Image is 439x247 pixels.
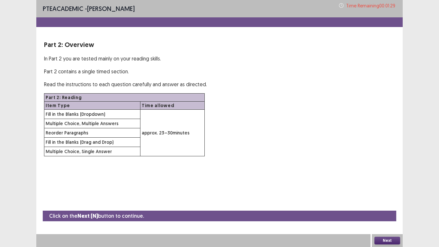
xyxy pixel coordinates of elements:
td: Multiple Choice, Multiple Answers [44,119,140,128]
p: Time Remaining 00 : 01 : 29 [346,2,396,9]
span: PTE academic [43,5,83,13]
td: Fill in the Blanks (Drag and Drop) [44,138,140,147]
p: In Part 2 you are tested mainly on your reading skills. [44,55,395,62]
p: Read the instructions to each question carefully and answer as directed. [44,80,395,88]
button: Next [374,237,400,244]
p: - [PERSON_NAME] [43,4,135,14]
strong: Next (N) [77,213,98,219]
th: Part 2: Reading [44,94,205,102]
td: Fill in the Blanks (Dropdown) [44,110,140,119]
p: Part 2: Overview [44,40,395,50]
td: Reorder Paragraphs [44,128,140,138]
th: Item Type [44,102,140,110]
td: approx. 23–30 minutes [140,110,204,156]
p: Click on the button to continue. [49,212,144,220]
th: Time allowed [140,102,204,110]
td: Multiple Choice, Single Answer [44,147,140,156]
p: Part 2 contains a single timed section. [44,68,395,75]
